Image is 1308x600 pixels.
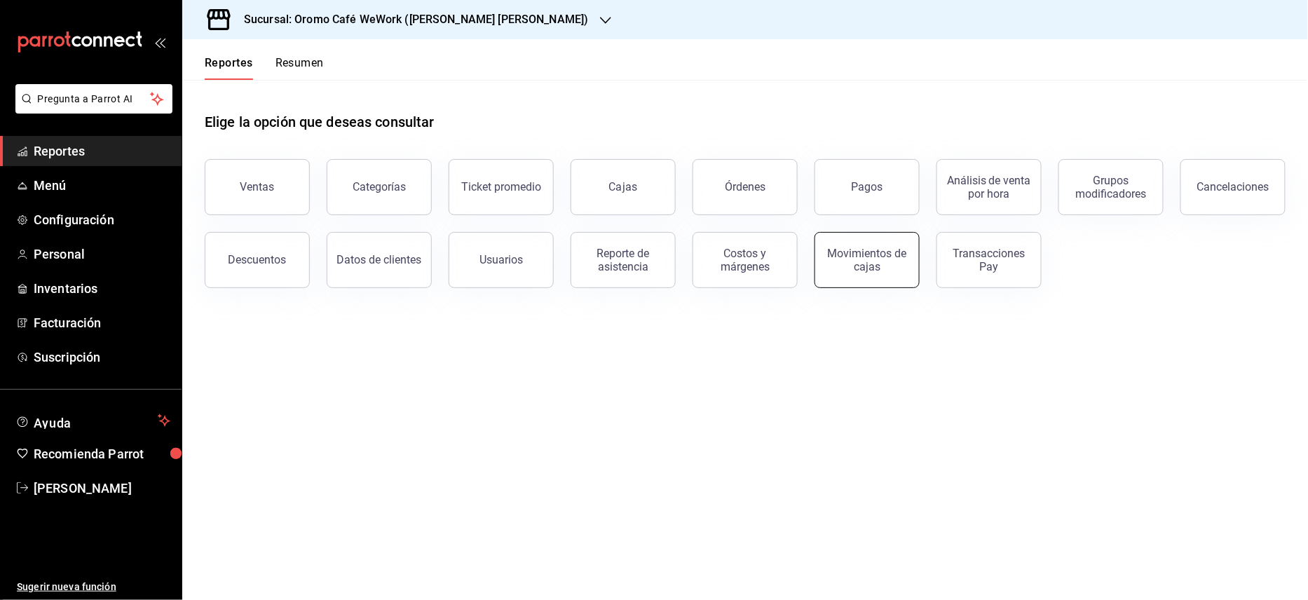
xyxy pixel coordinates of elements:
[34,313,170,332] span: Facturación
[461,180,541,193] div: Ticket promedio
[571,159,676,215] a: Cajas
[327,232,432,288] button: Datos de clientes
[725,180,765,193] div: Órdenes
[693,159,798,215] button: Órdenes
[580,247,667,273] div: Reporte de asistencia
[205,56,253,80] button: Reportes
[15,84,172,114] button: Pregunta a Parrot AI
[34,245,170,264] span: Personal
[824,247,911,273] div: Movimientos de cajas
[10,102,172,116] a: Pregunta a Parrot AI
[205,232,310,288] button: Descuentos
[609,179,638,196] div: Cajas
[946,247,1033,273] div: Transacciones Pay
[17,580,170,594] span: Sugerir nueva función
[34,479,170,498] span: [PERSON_NAME]
[693,232,798,288] button: Costos y márgenes
[815,159,920,215] button: Pagos
[1197,180,1269,193] div: Cancelaciones
[449,159,554,215] button: Ticket promedio
[205,159,310,215] button: Ventas
[205,111,435,132] h1: Elige la opción que deseas consultar
[449,232,554,288] button: Usuarios
[34,348,170,367] span: Suscripción
[154,36,165,48] button: open_drawer_menu
[34,210,170,229] span: Configuración
[327,159,432,215] button: Categorías
[205,56,324,80] div: navigation tabs
[1180,159,1286,215] button: Cancelaciones
[34,176,170,195] span: Menú
[571,232,676,288] button: Reporte de asistencia
[34,142,170,161] span: Reportes
[229,253,287,266] div: Descuentos
[936,232,1042,288] button: Transacciones Pay
[34,412,152,429] span: Ayuda
[275,56,324,80] button: Resumen
[702,247,789,273] div: Costos y márgenes
[815,232,920,288] button: Movimientos de cajas
[240,180,275,193] div: Ventas
[233,11,589,28] h3: Sucursal: Oromo Café WeWork ([PERSON_NAME] [PERSON_NAME])
[1068,174,1154,200] div: Grupos modificadores
[1058,159,1164,215] button: Grupos modificadores
[946,174,1033,200] div: Análisis de venta por hora
[852,180,883,193] div: Pagos
[353,180,406,193] div: Categorías
[936,159,1042,215] button: Análisis de venta por hora
[34,444,170,463] span: Recomienda Parrot
[38,92,151,107] span: Pregunta a Parrot AI
[34,279,170,298] span: Inventarios
[479,253,523,266] div: Usuarios
[337,253,422,266] div: Datos de clientes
